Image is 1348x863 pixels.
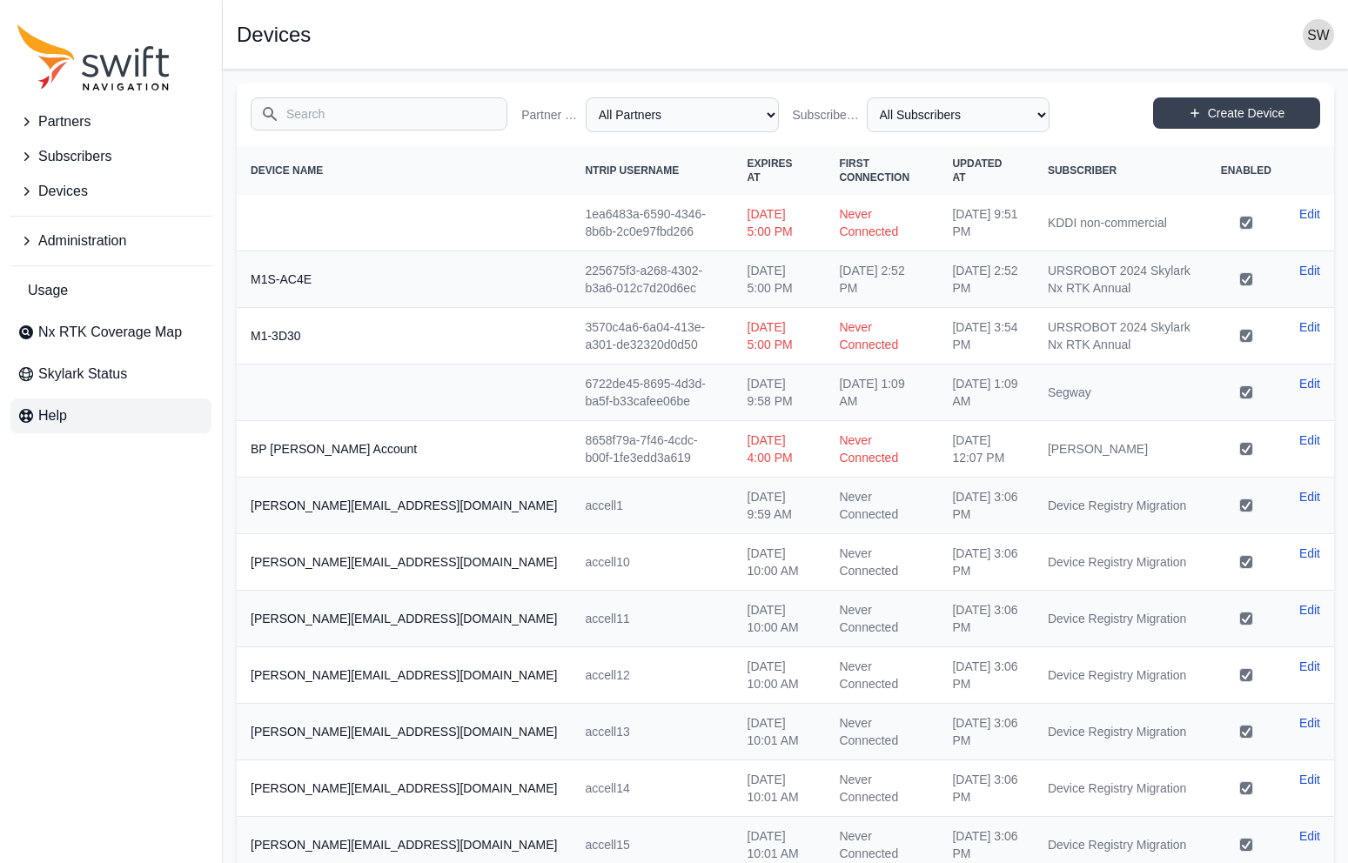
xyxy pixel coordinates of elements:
td: Never Connected [825,704,938,760]
h1: Devices [237,24,311,45]
span: Subscribers [38,146,111,167]
button: Administration [10,224,211,258]
td: Device Registry Migration [1034,591,1207,647]
th: Enabled [1207,146,1285,195]
a: Edit [1299,827,1320,845]
a: Create Device [1153,97,1320,129]
td: [DATE] 10:01 AM [734,760,826,817]
button: Partners [10,104,211,139]
a: Edit [1299,262,1320,279]
td: accell12 [571,647,733,704]
th: [PERSON_NAME][EMAIL_ADDRESS][DOMAIN_NAME] [237,534,571,591]
td: [DATE] 5:00 PM [734,308,826,365]
a: Usage [10,273,211,308]
button: Devices [10,174,211,209]
td: [DATE] 10:01 AM [734,704,826,760]
span: Partners [38,111,91,132]
img: user photo [1303,19,1334,50]
td: [PERSON_NAME] [1034,421,1207,478]
th: [PERSON_NAME][EMAIL_ADDRESS][DOMAIN_NAME] [237,760,571,817]
a: Edit [1299,488,1320,505]
a: Edit [1299,658,1320,675]
span: Updated At [952,157,1002,184]
th: [PERSON_NAME][EMAIL_ADDRESS][DOMAIN_NAME] [237,478,571,534]
span: Skylark Status [38,364,127,385]
span: First Connection [839,157,909,184]
td: [DATE] 2:52 PM [938,251,1033,308]
span: Expires At [748,157,793,184]
td: 225675f3-a268-4302-b3a6-012c7d20d6ec [571,251,733,308]
span: Administration [38,231,126,251]
td: [DATE] 3:06 PM [938,591,1033,647]
span: Usage [28,280,68,301]
a: Edit [1299,318,1320,336]
th: [PERSON_NAME][EMAIL_ADDRESS][DOMAIN_NAME] [237,704,571,760]
label: Partner Name [521,106,578,124]
td: [DATE] 3:06 PM [938,647,1033,704]
th: M1-3D30 [237,308,571,365]
td: [DATE] 4:00 PM [734,421,826,478]
th: Subscriber [1034,146,1207,195]
select: Subscriber [867,97,1050,132]
td: [DATE] 3:06 PM [938,534,1033,591]
button: Subscribers [10,139,211,174]
th: BP [PERSON_NAME] Account [237,421,571,478]
td: Device Registry Migration [1034,704,1207,760]
input: Search [251,97,507,130]
td: [DATE] 3:54 PM [938,308,1033,365]
td: Device Registry Migration [1034,478,1207,534]
td: [DATE] 10:00 AM [734,591,826,647]
td: Segway [1034,365,1207,421]
a: Edit [1299,375,1320,392]
td: accell11 [571,591,733,647]
td: URSROBOT 2024 Skylark Nx RTK Annual [1034,308,1207,365]
td: [DATE] 10:00 AM [734,534,826,591]
select: Partner Name [586,97,779,132]
td: 3570c4a6-6a04-413e-a301-de32320d0d50 [571,308,733,365]
td: URSROBOT 2024 Skylark Nx RTK Annual [1034,251,1207,308]
td: [DATE] 1:09 AM [938,365,1033,421]
span: Help [38,405,67,426]
td: [DATE] 10:00 AM [734,647,826,704]
a: Skylark Status [10,357,211,391]
span: Nx RTK Coverage Map [38,322,182,343]
th: NTRIP Username [571,146,733,195]
td: Never Connected [825,478,938,534]
td: accell10 [571,534,733,591]
a: Edit [1299,714,1320,732]
th: [PERSON_NAME][EMAIL_ADDRESS][DOMAIN_NAME] [237,591,571,647]
td: Never Connected [825,195,938,251]
td: [DATE] 12:07 PM [938,421,1033,478]
a: Edit [1299,205,1320,223]
label: Subscriber Name [793,106,860,124]
a: Edit [1299,545,1320,562]
th: Device Name [237,146,571,195]
td: [DATE] 9:51 PM [938,195,1033,251]
td: [DATE] 5:00 PM [734,251,826,308]
th: [PERSON_NAME][EMAIL_ADDRESS][DOMAIN_NAME] [237,647,571,704]
td: 6722de45-8695-4d3d-ba5f-b33cafee06be [571,365,733,421]
a: Help [10,398,211,433]
td: Never Connected [825,591,938,647]
td: [DATE] 3:06 PM [938,478,1033,534]
td: accell14 [571,760,733,817]
td: [DATE] 5:00 PM [734,195,826,251]
td: KDDI non-commercial [1034,195,1207,251]
a: Nx RTK Coverage Map [10,315,211,350]
td: Never Connected [825,308,938,365]
td: Never Connected [825,760,938,817]
td: Never Connected [825,421,938,478]
td: Device Registry Migration [1034,647,1207,704]
td: [DATE] 3:06 PM [938,704,1033,760]
td: Device Registry Migration [1034,760,1207,817]
td: 8658f79a-7f46-4cdc-b00f-1fe3edd3a619 [571,421,733,478]
td: accell13 [571,704,733,760]
span: Devices [38,181,88,202]
td: [DATE] 1:09 AM [825,365,938,421]
td: [DATE] 9:59 AM [734,478,826,534]
td: Never Connected [825,647,938,704]
a: Edit [1299,601,1320,619]
td: [DATE] 9:58 PM [734,365,826,421]
td: Never Connected [825,534,938,591]
td: accell1 [571,478,733,534]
